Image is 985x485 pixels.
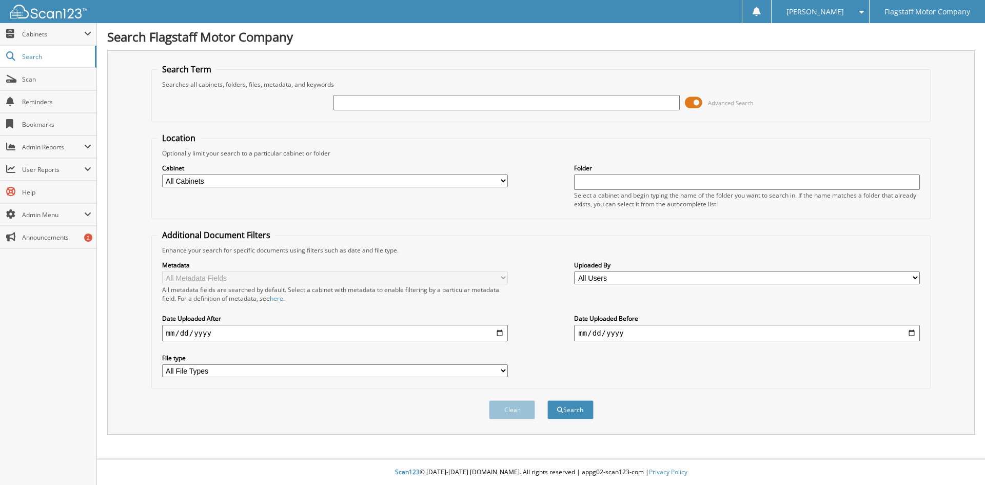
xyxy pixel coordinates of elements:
[489,400,535,419] button: Clear
[574,314,920,323] label: Date Uploaded Before
[22,75,91,84] span: Scan
[22,188,91,197] span: Help
[22,98,91,106] span: Reminders
[547,400,594,419] button: Search
[162,354,508,362] label: File type
[10,5,87,18] img: scan123-logo-white.svg
[162,285,508,303] div: All metadata fields are searched by default. Select a cabinet with metadata to enable filtering b...
[107,28,975,45] h1: Search Flagstaff Motor Company
[157,229,275,241] legend: Additional Document Filters
[22,143,84,151] span: Admin Reports
[157,80,925,89] div: Searches all cabinets, folders, files, metadata, and keywords
[162,314,508,323] label: Date Uploaded After
[22,120,91,129] span: Bookmarks
[574,191,920,208] div: Select a cabinet and begin typing the name of the folder you want to search in. If the name match...
[157,64,216,75] legend: Search Term
[22,165,84,174] span: User Reports
[22,210,84,219] span: Admin Menu
[22,52,90,61] span: Search
[97,460,985,485] div: © [DATE]-[DATE] [DOMAIN_NAME]. All rights reserved | appg02-scan123-com |
[162,261,508,269] label: Metadata
[395,468,420,476] span: Scan123
[786,9,844,15] span: [PERSON_NAME]
[884,9,970,15] span: Flagstaff Motor Company
[22,30,84,38] span: Cabinets
[649,468,687,476] a: Privacy Policy
[157,149,925,158] div: Optionally limit your search to a particular cabinet or folder
[157,132,201,144] legend: Location
[162,164,508,172] label: Cabinet
[270,294,283,303] a: here
[22,233,91,242] span: Announcements
[162,325,508,341] input: start
[574,261,920,269] label: Uploaded By
[708,99,754,107] span: Advanced Search
[157,246,925,255] div: Enhance your search for specific documents using filters such as date and file type.
[84,234,92,242] div: 2
[574,325,920,341] input: end
[574,164,920,172] label: Folder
